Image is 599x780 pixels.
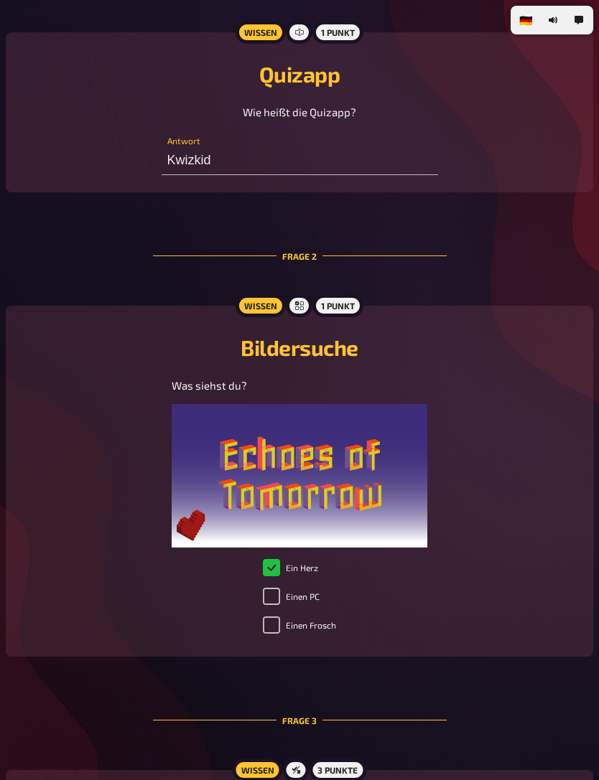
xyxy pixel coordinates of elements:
div: Frage 3 [153,680,447,761]
div: 1 Punkt [312,294,363,317]
div: Frage 2 [153,215,447,297]
label: Einen PC [263,588,320,605]
label: Einen Frosch [263,616,336,634]
div: 1 Punkt [312,21,363,44]
span: Wie heißt die Quizapp? [243,105,356,118]
li: 🇩🇪 [514,9,539,32]
h2: Bildersuche [23,334,576,360]
h2: Quizapp [23,61,576,87]
img: image [172,404,427,548]
input: Antwort [162,146,438,175]
label: Ein Herz [263,559,318,576]
div: Wissen [236,21,286,44]
span: Was siehst du? [172,379,247,392]
div: Wissen [236,294,286,317]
